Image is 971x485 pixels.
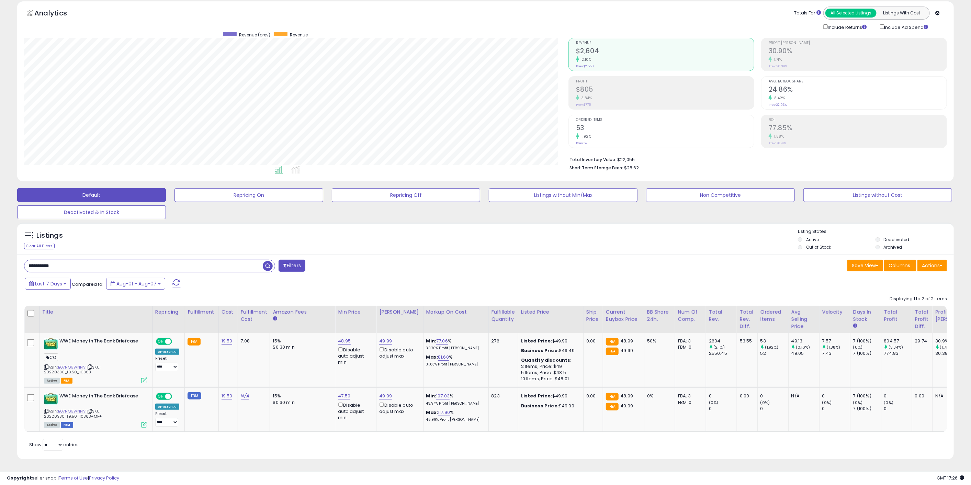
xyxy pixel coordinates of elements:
div: 15% [273,338,330,344]
small: Prev: $775 [576,103,591,107]
div: 7 (100%) [853,393,881,399]
b: Listed Price: [521,338,552,344]
b: Listed Price: [521,393,552,399]
button: Non Competitive [646,188,795,202]
div: Ordered Items [760,308,786,323]
small: FBA [606,403,619,410]
a: 48.95 [338,338,351,345]
p: 43.94% Profit [PERSON_NAME] [426,401,483,406]
small: 2.10% [579,57,591,62]
span: Revenue [576,41,754,45]
div: FBM: 0 [678,399,701,406]
b: Min: [426,338,437,344]
div: $49.99 [521,338,578,344]
button: Listings without Min/Max [489,188,637,202]
div: Cost [222,308,235,316]
small: (0.16%) [796,345,810,350]
div: Disable auto adjust min [338,346,371,366]
b: WWE Money in The Bank Briefcase [59,393,143,401]
div: 7 (100%) [853,338,881,344]
div: 15% [273,393,330,399]
label: Out of Stock [806,244,831,250]
div: Include Returns [818,23,875,31]
span: | SKU: 20220330_19.50_10363+MF+ [44,408,102,419]
b: Business Price: [521,347,559,354]
div: Min Price [338,308,373,316]
span: Aug-01 - Aug-07 [116,280,157,287]
button: Actions [917,260,947,271]
div: 0 [822,406,850,412]
div: Fulfillment Cost [241,308,267,323]
div: Markup on Cost [426,308,486,316]
div: 49.13 [791,338,819,344]
b: WWE Money in The Bank Briefcase [59,338,143,346]
small: (2.1%) [713,345,725,350]
div: Days In Stock [853,308,878,323]
small: (0%) [853,400,863,405]
span: 2025-08-15 17:26 GMT [937,475,964,481]
span: CO [44,353,58,361]
span: Show: entries [29,441,79,448]
div: Total Profit [884,308,909,323]
div: 53.55 [740,338,752,344]
a: 47.50 [338,393,350,399]
small: FBA [188,338,200,346]
div: Title [42,308,149,316]
span: Profit [576,80,754,83]
small: FBA [606,348,619,355]
div: % [426,338,483,351]
button: Default [17,188,166,202]
li: $22,055 [569,155,942,163]
span: 49.99 [620,403,633,409]
span: 48.99 [620,338,633,344]
small: Prev: $2,550 [576,64,594,68]
div: Disable auto adjust max [379,346,418,359]
div: ASIN: [44,393,147,427]
small: Days In Stock. [853,323,857,329]
div: Total Profit Diff. [915,308,930,330]
div: 0% [647,393,670,399]
b: Short Term Storage Fees: [569,165,623,171]
div: Listed Price [521,308,580,316]
a: Terms of Use [59,475,88,481]
div: Include Ad Spend [875,23,939,31]
span: 48.99 [620,393,633,399]
button: Deactivated & In Stock [17,205,166,219]
span: Compared to: [72,281,103,287]
span: Ordered Items [576,118,754,122]
button: Columns [884,260,916,271]
div: % [426,354,483,367]
a: 19.50 [222,393,233,399]
div: 50% [647,338,670,344]
div: Preset: [155,411,179,427]
small: Amazon Fees. [273,316,277,322]
div: 0 [709,406,737,412]
h2: $805 [576,86,754,95]
button: Save View [847,260,883,271]
a: N/A [241,393,249,399]
span: Profit [PERSON_NAME] [769,41,947,45]
div: 0 [884,393,912,399]
div: 7 (100%) [853,350,881,357]
small: FBM [188,392,201,399]
a: 49.99 [379,338,392,345]
div: Disable auto adjust max [379,401,418,415]
p: 45.99% Profit [PERSON_NAME] [426,417,483,422]
small: (0%) [853,345,863,350]
div: $0.30 min [273,344,330,350]
small: (3.84%) [889,345,903,350]
a: 81.60 [438,354,449,361]
small: Prev: 22.93% [769,103,787,107]
h2: $2,604 [576,47,754,56]
small: (1.88%) [827,345,840,350]
label: Deactivated [884,237,910,242]
div: 2604 [709,338,737,344]
div: 0 [760,393,788,399]
div: Fulfillment [188,308,215,316]
div: BB Share 24h. [647,308,672,323]
div: Preset: [155,356,179,372]
div: 774.83 [884,350,912,357]
div: 7.08 [241,338,265,344]
div: 0.00 [740,393,752,399]
div: 823 [492,393,513,399]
